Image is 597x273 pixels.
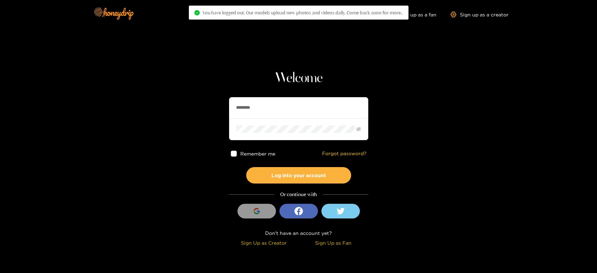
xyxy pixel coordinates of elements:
[229,191,368,199] div: Or continue with
[246,167,351,184] button: Log into your account
[450,12,509,17] a: Sign up as a creator
[356,127,361,131] span: eye-invisible
[231,239,297,247] div: Sign Up as Creator
[202,10,403,15] span: You have logged out. Our models upload new photos and videos daily. Come back soon for more..
[229,229,368,237] div: Don't have an account yet?
[240,151,275,156] span: Remember me
[229,70,368,87] h1: Welcome
[389,12,436,17] a: Sign up as a fan
[300,239,367,247] div: Sign Up as Fan
[194,10,200,15] span: check-circle
[322,151,367,157] a: Forgot password?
